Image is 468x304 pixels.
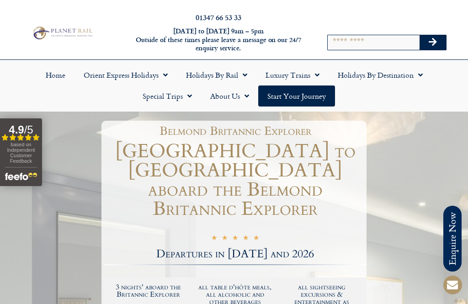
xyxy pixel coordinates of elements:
nav: Menu [5,64,463,107]
a: Special Trips [133,85,201,107]
a: Holidays by Destination [329,64,432,85]
h2: Departures in [DATE] and 2026 [104,249,367,260]
a: Home [37,64,74,85]
a: About Us [201,85,258,107]
i: ☆ [232,235,238,243]
a: Holidays by Rail [177,64,256,85]
a: 01347 66 53 33 [196,12,241,22]
i: ☆ [222,235,228,243]
div: 5/5 [211,234,259,243]
a: Orient Express Holidays [74,64,177,85]
a: Luxury Trains [256,64,329,85]
img: Planet Rail Train Holidays Logo [31,25,94,41]
a: Start your Journey [258,85,335,107]
i: ☆ [253,235,259,243]
i: ☆ [211,235,217,243]
h1: Belmond Britannic Explorer [108,125,362,137]
h2: 3 nights' aboard the Britannic Explorer [110,283,187,298]
h6: [DATE] to [DATE] 9am – 5pm Outside of these times please leave a message on our 24/7 enquiry serv... [127,27,310,53]
h1: [GEOGRAPHIC_DATA] to [GEOGRAPHIC_DATA] aboard the Belmond Britannic Explorer [104,142,367,219]
i: ☆ [243,235,249,243]
button: Search [420,35,446,50]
